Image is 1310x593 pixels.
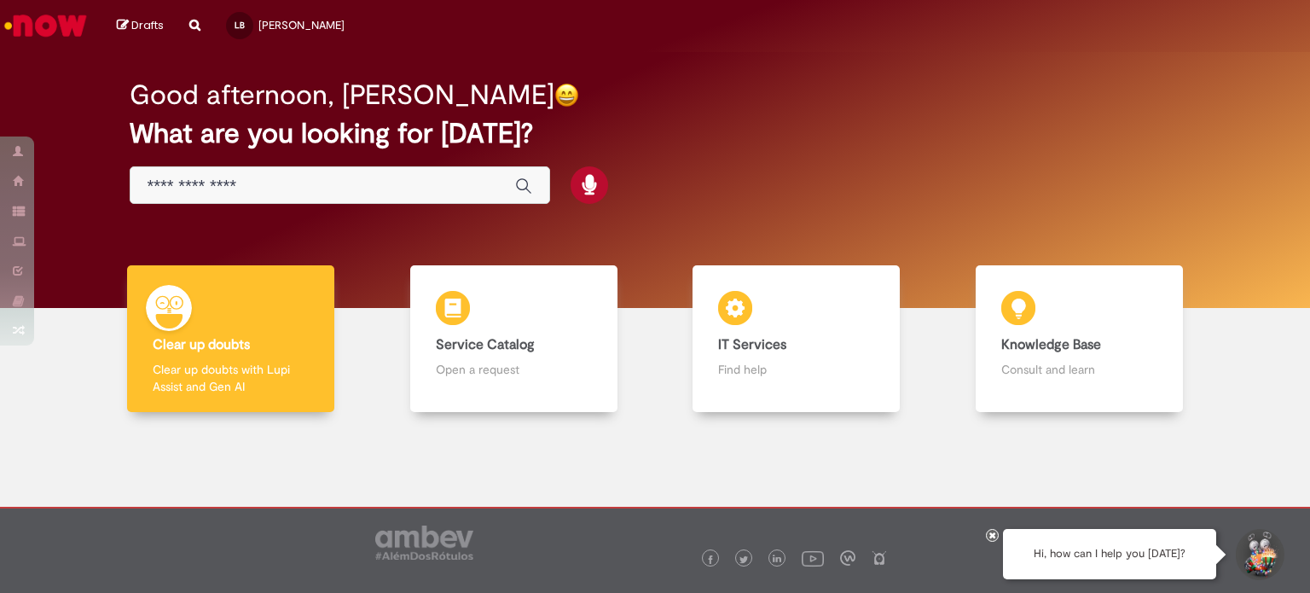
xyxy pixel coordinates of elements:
[258,18,345,32] span: [PERSON_NAME]
[2,9,90,43] img: ServiceNow
[938,265,1221,413] a: Knowledge Base Consult and learn
[117,18,164,34] a: Drafts
[773,555,781,565] img: logo_footer_linkedin.png
[131,17,164,33] span: Drafts
[554,83,579,108] img: happy-face.png
[90,265,373,413] a: Clear up doubts Clear up doubts with Lupi Assist and Gen AI
[153,336,250,353] b: Clear up doubts
[739,555,748,564] img: logo_footer_twitter.png
[235,20,245,31] span: LB
[1001,361,1157,378] p: Consult and learn
[706,555,715,564] img: logo_footer_facebook.png
[1003,529,1216,579] div: Hi, how can I help you [DATE]?
[375,526,473,560] img: logo_footer_ambev_rotulo_gray.png
[872,550,887,566] img: logo_footer_naosei.png
[373,265,656,413] a: Service Catalog Open a request
[153,361,309,395] p: Clear up doubts with Lupi Assist and Gen AI
[436,361,592,378] p: Open a request
[718,361,874,378] p: Find help
[1233,529,1284,580] button: Start Support Conversation
[130,80,554,110] h2: Good afternoon, [PERSON_NAME]
[1001,336,1101,353] b: Knowledge Base
[130,119,1181,148] h2: What are you looking for [DATE]?
[655,265,938,413] a: IT Services Find help
[718,336,786,353] b: IT Services
[436,336,535,353] b: Service Catalog
[802,547,824,569] img: logo_footer_youtube.png
[840,550,855,566] img: logo_footer_workplace.png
